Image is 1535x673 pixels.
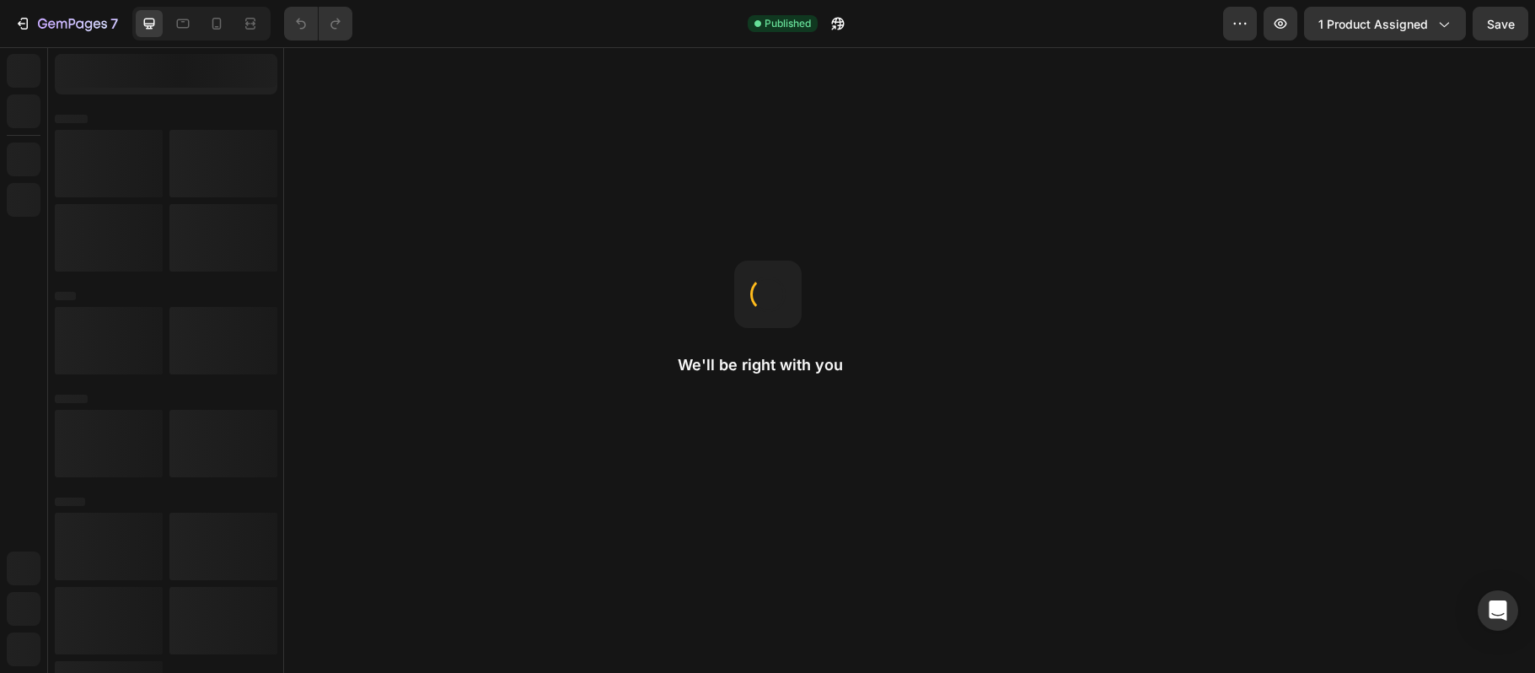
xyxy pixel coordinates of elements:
[1318,15,1428,33] span: 1 product assigned
[1487,17,1515,31] span: Save
[1473,7,1528,40] button: Save
[1478,590,1518,631] div: Open Intercom Messenger
[284,7,352,40] div: Undo/Redo
[110,13,118,34] p: 7
[1304,7,1466,40] button: 1 product assigned
[7,7,126,40] button: 7
[765,16,811,31] span: Published
[678,355,858,375] h2: We'll be right with you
